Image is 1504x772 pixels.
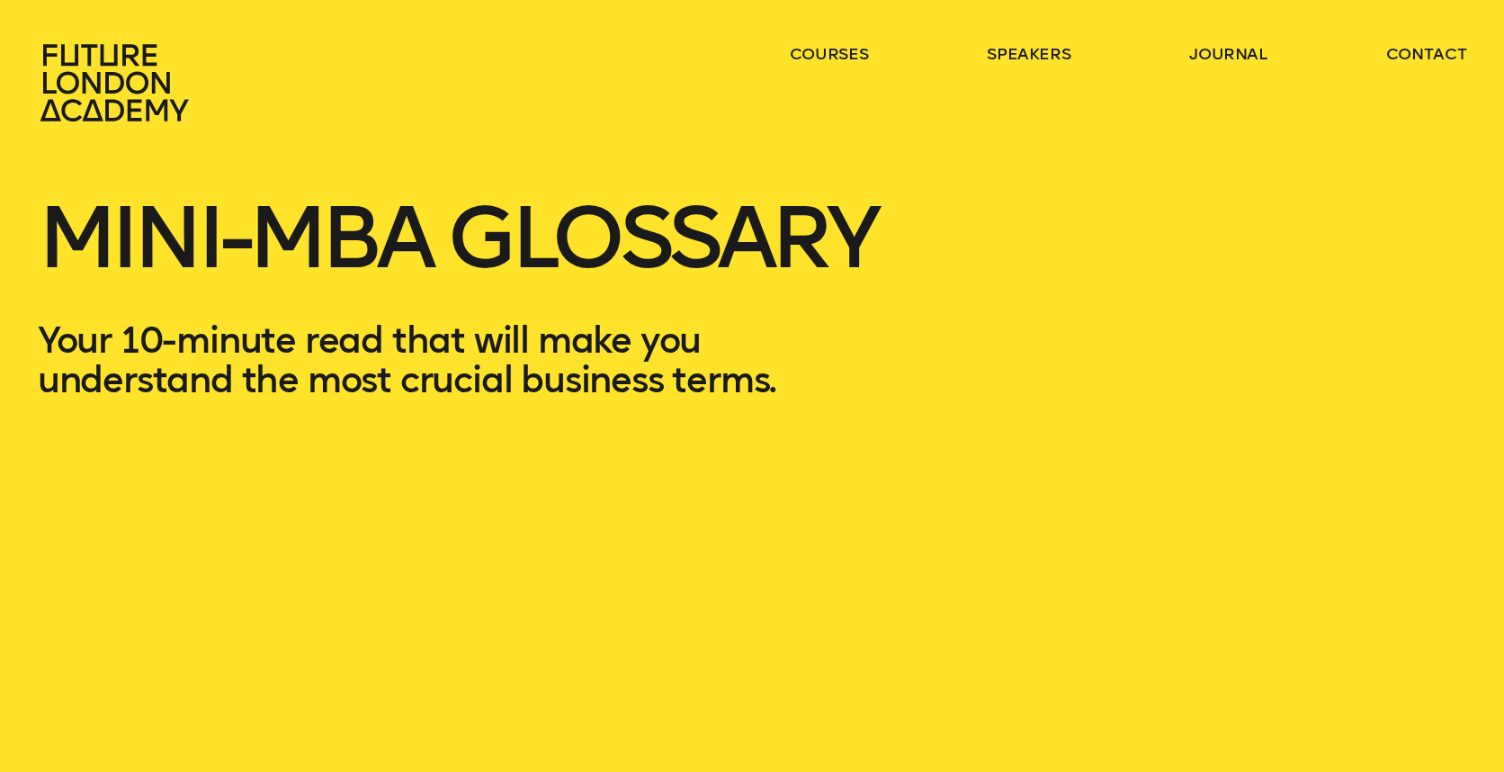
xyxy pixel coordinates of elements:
a: journal [1189,43,1267,65]
a: speakers [987,43,1070,65]
a: contact [1386,43,1467,65]
h1: Mini-MBA Glossary [38,198,902,320]
p: Your 10-minute read that will make you understand the most crucial business terms. [38,320,902,399]
a: courses [790,43,869,65]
